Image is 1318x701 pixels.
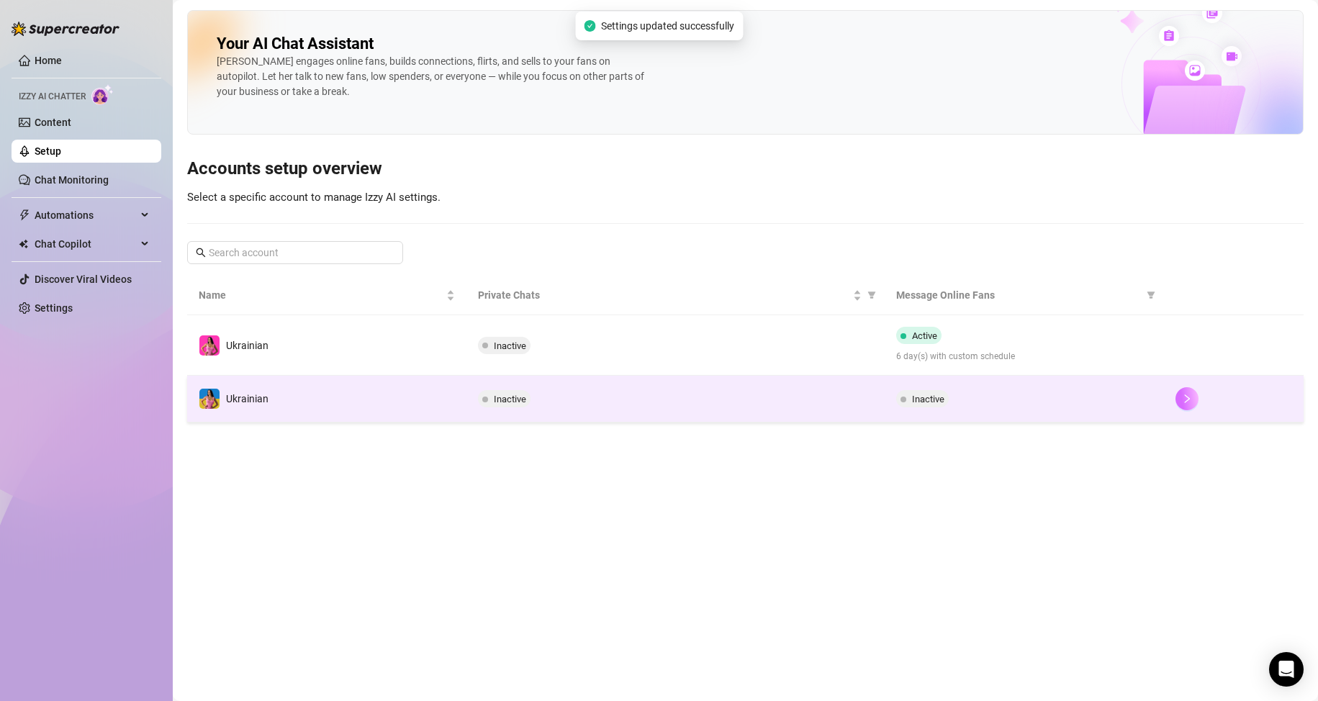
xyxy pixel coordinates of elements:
[35,117,71,128] a: Content
[494,394,526,404] span: Inactive
[187,276,466,315] th: Name
[466,276,885,315] th: Private Chats
[1182,340,1192,350] span: right
[199,389,220,409] img: Ukrainian
[896,287,1141,303] span: Message Online Fans
[217,54,649,99] div: [PERSON_NAME] engages online fans, builds connections, flirts, and sells to your fans on autopilo...
[912,330,937,341] span: Active
[896,350,1152,363] span: 6 day(s) with custom schedule
[226,393,268,404] span: Ukrainian
[196,248,206,258] span: search
[199,335,220,356] img: Ukrainian
[91,84,114,105] img: AI Chatter
[584,20,595,32] span: check-circle
[35,174,109,186] a: Chat Monitoring
[1182,394,1192,404] span: right
[1269,652,1304,687] div: Open Intercom Messenger
[601,18,734,34] span: Settings updated successfully
[35,145,61,157] a: Setup
[478,287,851,303] span: Private Chats
[187,158,1304,181] h3: Accounts setup overview
[912,394,944,404] span: Inactive
[494,340,526,351] span: Inactive
[1175,387,1199,410] button: right
[19,90,86,104] span: Izzy AI Chatter
[226,340,268,351] span: Ukrainian
[209,245,383,261] input: Search account
[19,239,28,249] img: Chat Copilot
[12,22,119,36] img: logo-BBDzfeDw.svg
[1175,334,1199,357] button: right
[867,291,876,299] span: filter
[199,287,443,303] span: Name
[19,209,30,221] span: thunderbolt
[35,55,62,66] a: Home
[35,302,73,314] a: Settings
[35,204,137,227] span: Automations
[1144,284,1158,306] span: filter
[35,273,132,285] a: Discover Viral Videos
[35,232,137,255] span: Chat Copilot
[187,191,441,204] span: Select a specific account to manage Izzy AI settings.
[217,34,374,54] h2: Your AI Chat Assistant
[865,284,879,306] span: filter
[1147,291,1155,299] span: filter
